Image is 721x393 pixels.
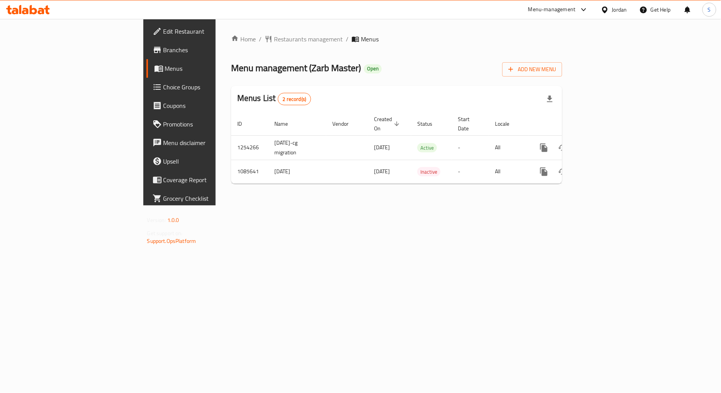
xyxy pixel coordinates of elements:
[146,78,264,96] a: Choice Groups
[163,175,258,185] span: Coverage Report
[237,119,252,128] span: ID
[147,215,166,225] span: Version:
[502,62,562,77] button: Add New Menu
[163,157,258,166] span: Upsell
[265,34,343,44] a: Restaurants management
[452,160,489,183] td: -
[146,41,264,59] a: Branches
[374,114,402,133] span: Created On
[163,27,258,36] span: Edit Restaurant
[231,34,562,44] nav: breadcrumb
[374,166,390,176] span: [DATE]
[364,65,382,72] span: Open
[553,138,572,157] button: Change Status
[146,22,264,41] a: Edit Restaurant
[458,114,480,133] span: Start Date
[163,138,258,147] span: Menu disclaimer
[708,5,711,14] span: S
[231,59,361,77] span: Menu management ( Zarb Master )
[146,133,264,152] a: Menu disclaimer
[417,167,440,176] span: Inactive
[278,93,311,105] div: Total records count
[346,34,349,44] li: /
[237,92,311,105] h2: Menus List
[278,96,311,103] span: 2 record(s)
[167,215,179,225] span: 1.0.0
[163,45,258,55] span: Branches
[417,119,442,128] span: Status
[147,236,196,246] a: Support.OpsPlatform
[146,152,264,171] a: Upsell
[452,135,489,160] td: -
[163,101,258,110] span: Coupons
[332,119,359,128] span: Vendor
[489,135,529,160] td: All
[541,90,559,108] div: Export file
[612,5,627,14] div: Jordan
[146,59,264,78] a: Menus
[268,160,326,183] td: [DATE]
[361,34,379,44] span: Menus
[146,115,264,133] a: Promotions
[231,112,615,184] table: enhanced table
[553,162,572,181] button: Change Status
[495,119,519,128] span: Locale
[508,65,556,74] span: Add New Menu
[489,160,529,183] td: All
[163,82,258,92] span: Choice Groups
[268,135,326,160] td: [DATE]-cg migration
[147,228,183,238] span: Get support on:
[146,96,264,115] a: Coupons
[146,189,264,208] a: Grocery Checklist
[274,34,343,44] span: Restaurants management
[535,138,553,157] button: more
[163,194,258,203] span: Grocery Checklist
[163,120,258,129] span: Promotions
[165,64,258,73] span: Menus
[374,142,390,152] span: [DATE]
[146,171,264,189] a: Coverage Report
[529,112,615,136] th: Actions
[535,162,553,181] button: more
[364,64,382,73] div: Open
[274,119,298,128] span: Name
[417,144,437,152] span: Active
[528,5,576,14] div: Menu-management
